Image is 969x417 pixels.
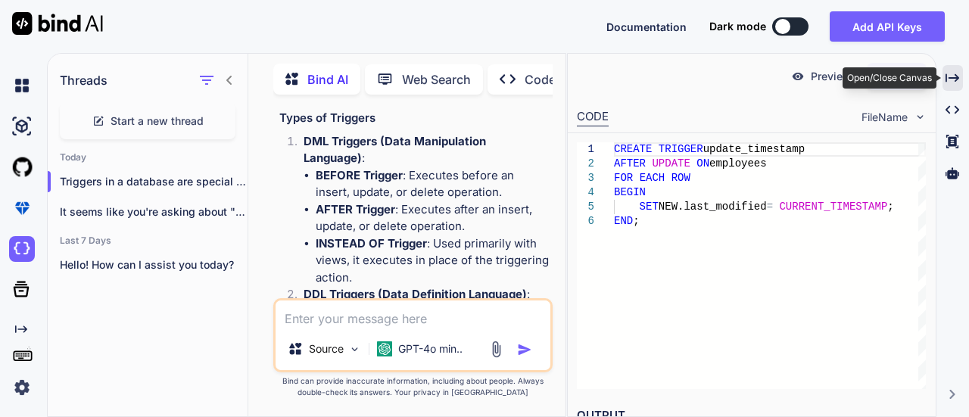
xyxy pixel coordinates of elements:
strong: INSTEAD OF Trigger [316,236,427,251]
span: Start a new thread [111,114,204,129]
span: AFTER [614,157,646,170]
span: TRIGGER [659,143,703,155]
span: SET [640,201,659,213]
span: employees [709,157,767,170]
span: END [614,215,633,227]
span: ; [888,201,894,213]
button: Add API Keys [830,11,945,42]
img: attachment [488,341,505,358]
strong: DDL Triggers (Data Definition Language) [304,287,527,301]
li: : Executes after an insert, update, or delete operation. [316,201,550,235]
li: : Executes before an insert, update, or delete operation. [316,167,550,201]
div: 2 [577,157,594,171]
img: ai-studio [9,114,35,139]
span: Dark mode [709,19,766,34]
img: preview [791,70,805,83]
p: Bind AI [307,70,348,89]
h3: Types of Triggers [279,110,550,127]
p: Triggers in a database are special types... [60,174,248,189]
img: premium [9,195,35,221]
img: Bind AI [12,12,103,35]
span: BEGIN [614,186,646,198]
p: Preview [811,69,852,84]
div: 6 [577,214,594,229]
strong: AFTER Trigger [316,202,395,216]
p: Hello! How can I assist you today? [60,257,248,272]
p: Code Generator [525,70,616,89]
img: settings [9,375,35,400]
span: ROW [671,172,690,184]
h2: Today [48,151,248,163]
span: = [767,201,773,213]
div: Open/Close Canvas [843,67,936,89]
img: chat [9,73,35,98]
p: Source [309,341,344,356]
div: 4 [577,185,594,200]
p: Bind can provide inaccurate information, including about people. Always double-check its answers.... [273,375,553,398]
img: Pick Models [348,343,361,356]
span: ; [634,215,640,227]
strong: BEFORE Trigger [316,168,403,182]
span: UPDATE [653,157,690,170]
img: icon [517,342,532,357]
span: CREATE [614,143,652,155]
div: 5 [577,200,594,214]
button: Documentation [606,19,687,35]
img: githubLight [9,154,35,180]
img: chevron down [914,110,927,123]
span: NEW.last_modified [659,201,767,213]
p: Web Search [402,70,471,89]
p: : [304,133,550,167]
p: It seems like you're asking about "procedures."... [60,204,248,219]
p: GPT-4o min.. [398,341,463,356]
p: : [304,286,550,303]
div: 3 [577,171,594,185]
img: darkCloudIdeIcon [9,236,35,262]
span: FileName [862,110,908,125]
div: CODE [577,108,609,126]
span: Documentation [606,20,687,33]
span: ON [697,157,710,170]
span: FOR [614,172,633,184]
strong: DML Triggers (Data Manipulation Language) [304,134,489,166]
span: EACH [640,172,665,184]
div: 1 [577,142,594,157]
span: update_timestamp [703,143,805,155]
h2: Last 7 Days [48,235,248,247]
li: : Used primarily with views, it executes in place of the triggering action. [316,235,550,287]
img: GPT-4o mini [377,341,392,356]
span: CURRENT_TIMESTAMP [780,201,888,213]
h1: Threads [60,71,107,89]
